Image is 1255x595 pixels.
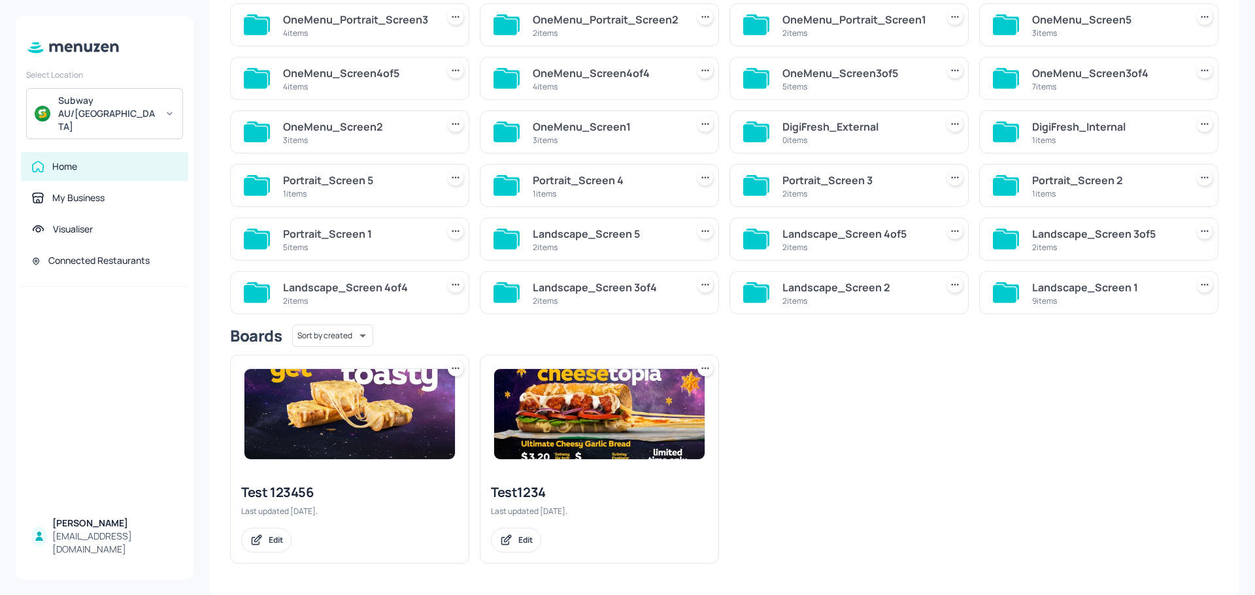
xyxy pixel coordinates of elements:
[283,65,432,81] div: OneMenu_Screen4of5
[283,12,432,27] div: OneMenu_Portrait_Screen3
[283,295,432,306] div: 2 items
[292,323,373,349] div: Sort by created
[1032,81,1181,92] div: 7 items
[26,69,183,80] div: Select Location
[1032,188,1181,199] div: 1 items
[241,483,458,502] div: Test 123456
[1032,242,1181,253] div: 2 items
[494,369,705,459] img: 2025-07-04-1751602109400wgjxwnoxla.jpeg
[782,119,931,135] div: DigiFresh_External
[283,242,432,253] div: 5 items
[782,12,931,27] div: OneMenu_Portrait_Screen1
[269,534,283,545] div: Edit
[782,226,931,242] div: Landscape_Screen 4of5
[533,81,682,92] div: 4 items
[230,325,282,346] div: Boards
[1032,119,1181,135] div: DigiFresh_Internal
[1032,172,1181,188] div: Portrait_Screen 2
[533,119,682,135] div: OneMenu_Screen1
[533,295,682,306] div: 2 items
[782,280,931,295] div: Landscape_Screen 2
[533,135,682,146] div: 3 items
[782,242,931,253] div: 2 items
[58,94,157,133] div: Subway AU/[GEOGRAPHIC_DATA]
[782,27,931,39] div: 2 items
[533,27,682,39] div: 2 items
[533,280,682,295] div: Landscape_Screen 3of4
[533,242,682,253] div: 2 items
[782,135,931,146] div: 0 items
[244,369,455,459] img: 2025-07-10-1752121846622sz7jw3wfcac.jpeg
[1032,226,1181,242] div: Landscape_Screen 3of5
[1032,280,1181,295] div: Landscape_Screen 1
[1032,27,1181,39] div: 3 items
[283,119,432,135] div: OneMenu_Screen2
[283,135,432,146] div: 3 items
[1032,135,1181,146] div: 1 items
[491,506,708,517] div: Last updated [DATE].
[1032,12,1181,27] div: OneMenu_Screen5
[782,188,931,199] div: 2 items
[35,106,50,121] img: avatar
[782,81,931,92] div: 5 items
[283,27,432,39] div: 4 items
[283,188,432,199] div: 1 items
[283,81,432,92] div: 4 items
[283,280,432,295] div: Landscape_Screen 4of4
[52,191,105,204] div: My Business
[52,160,77,173] div: Home
[53,223,93,236] div: Visualiser
[533,12,682,27] div: OneMenu_Portrait_Screen2
[782,295,931,306] div: 2 items
[491,483,708,502] div: Test1234
[533,226,682,242] div: Landscape_Screen 5
[518,534,533,545] div: Edit
[533,172,682,188] div: Portrait_Screen 4
[52,530,178,556] div: [EMAIL_ADDRESS][DOMAIN_NAME]
[533,65,682,81] div: OneMenu_Screen4of4
[782,172,931,188] div: Portrait_Screen 3
[52,517,178,530] div: [PERSON_NAME]
[283,226,432,242] div: Portrait_Screen 1
[283,172,432,188] div: Portrait_Screen 5
[48,254,150,267] div: Connected Restaurants
[1032,295,1181,306] div: 9 items
[782,65,931,81] div: OneMenu_Screen3of5
[1032,65,1181,81] div: OneMenu_Screen3of4
[533,188,682,199] div: 1 items
[241,506,458,517] div: Last updated [DATE].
